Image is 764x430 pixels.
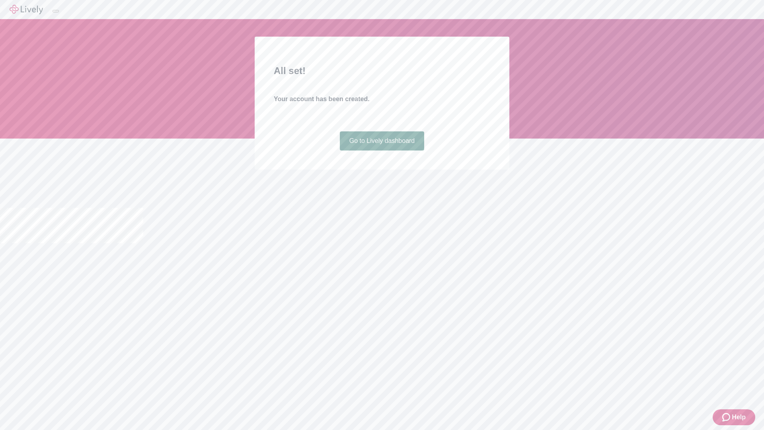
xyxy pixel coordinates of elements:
[274,64,490,78] h2: All set!
[340,131,425,150] a: Go to Lively dashboard
[713,409,755,425] button: Zendesk support iconHelp
[722,412,732,422] svg: Zendesk support icon
[274,94,490,104] h4: Your account has been created.
[53,10,59,12] button: Log out
[732,412,746,422] span: Help
[10,5,43,14] img: Lively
